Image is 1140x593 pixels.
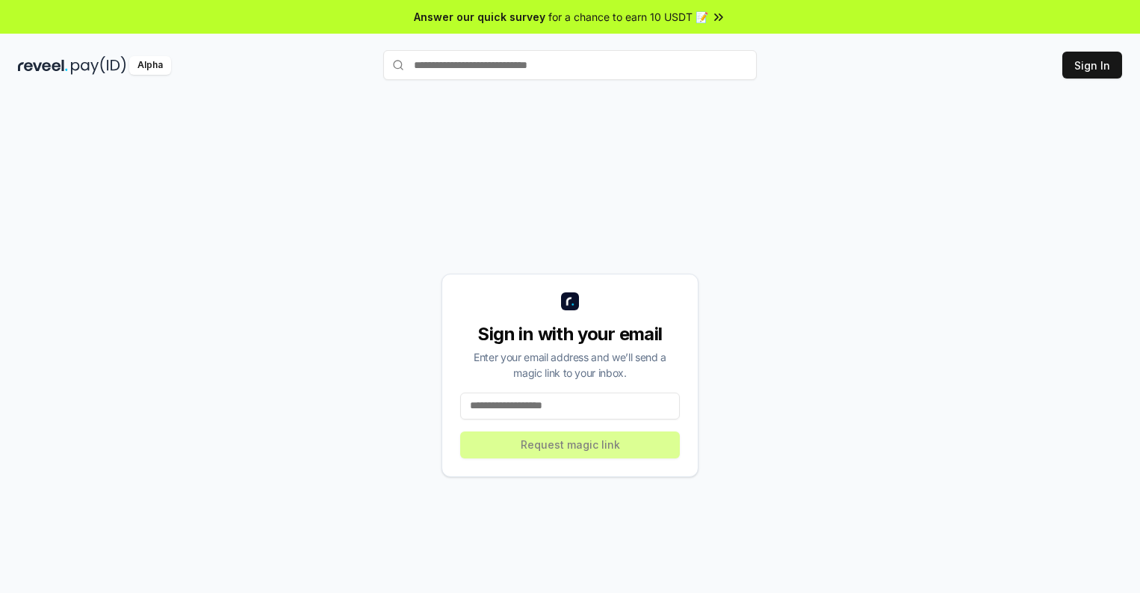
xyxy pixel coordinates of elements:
[71,56,126,75] img: pay_id
[18,56,68,75] img: reveel_dark
[460,349,680,381] div: Enter your email address and we’ll send a magic link to your inbox.
[414,9,545,25] span: Answer our quick survey
[561,292,579,310] img: logo_small
[1062,52,1122,79] button: Sign In
[548,9,708,25] span: for a chance to earn 10 USDT 📝
[129,56,171,75] div: Alpha
[460,322,680,346] div: Sign in with your email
